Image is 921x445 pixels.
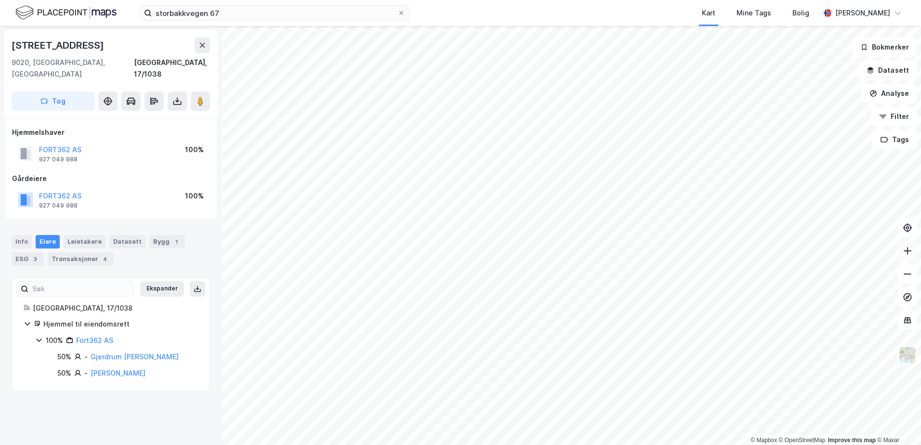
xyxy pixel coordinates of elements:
[858,61,917,80] button: Datasett
[872,130,917,149] button: Tags
[33,302,198,314] div: [GEOGRAPHIC_DATA], 17/1038
[100,254,110,264] div: 4
[750,437,777,444] a: Mapbox
[91,369,145,377] a: [PERSON_NAME]
[171,237,181,247] div: 1
[134,57,210,80] div: [GEOGRAPHIC_DATA], 17/1038
[873,399,921,445] div: Kontrollprogram for chat
[12,252,44,266] div: ESG
[28,282,134,296] input: Søk
[84,351,88,363] div: -
[140,281,184,297] button: Ekspander
[109,235,145,249] div: Datasett
[861,84,917,103] button: Analyse
[835,7,890,19] div: [PERSON_NAME]
[46,335,63,346] div: 100%
[12,92,94,111] button: Tag
[185,190,204,202] div: 100%
[15,4,117,21] img: logo.f888ab2527a4732fd821a326f86c7f29.svg
[12,173,210,184] div: Gårdeiere
[36,235,60,249] div: Eiere
[702,7,715,19] div: Kart
[12,57,134,80] div: 9020, [GEOGRAPHIC_DATA], [GEOGRAPHIC_DATA]
[48,252,114,266] div: Transaksjoner
[185,144,204,156] div: 100%
[828,437,876,444] a: Improve this map
[898,346,917,364] img: Z
[57,351,71,363] div: 50%
[737,7,771,19] div: Mine Tags
[64,235,105,249] div: Leietakere
[149,235,185,249] div: Bygg
[76,336,113,344] a: Fort362 AS
[871,107,917,126] button: Filter
[792,7,809,19] div: Bolig
[84,367,88,379] div: -
[852,38,917,57] button: Bokmerker
[12,38,106,53] div: [STREET_ADDRESS]
[43,318,198,330] div: Hjemmel til eiendomsrett
[873,399,921,445] iframe: Chat Widget
[39,202,78,209] div: 927 049 988
[91,353,179,361] a: Gjerdrum [PERSON_NAME]
[39,156,78,163] div: 927 049 988
[779,437,826,444] a: OpenStreetMap
[152,6,397,20] input: Søk på adresse, matrikkel, gårdeiere, leietakere eller personer
[12,235,32,249] div: Info
[57,367,71,379] div: 50%
[12,127,210,138] div: Hjemmelshaver
[30,254,40,264] div: 3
